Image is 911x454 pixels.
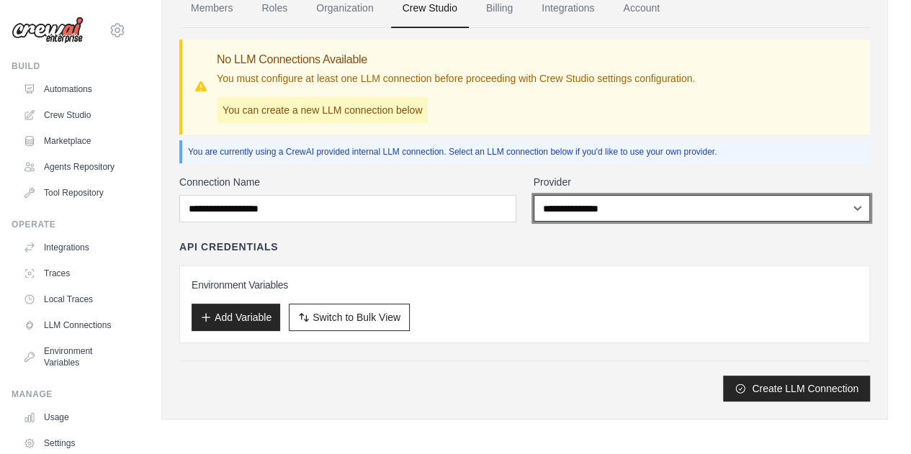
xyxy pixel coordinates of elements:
[534,175,871,189] label: Provider
[188,146,864,158] p: You are currently using a CrewAI provided internal LLM connection. Select an LLM connection below...
[17,406,126,429] a: Usage
[179,175,516,189] label: Connection Name
[12,389,126,400] div: Manage
[179,240,278,254] h4: API Credentials
[17,104,126,127] a: Crew Studio
[17,340,126,374] a: Environment Variables
[313,310,400,324] span: Switch to Bulk View
[17,78,126,101] a: Automations
[12,60,126,72] div: Build
[17,236,126,259] a: Integrations
[12,219,126,230] div: Operate
[17,288,126,311] a: Local Traces
[17,130,126,153] a: Marketplace
[17,155,126,178] a: Agents Repository
[217,71,695,86] p: You must configure at least one LLM connection before proceeding with Crew Studio settings config...
[839,385,911,454] iframe: Chat Widget
[17,181,126,204] a: Tool Repository
[17,314,126,337] a: LLM Connections
[192,304,280,331] button: Add Variable
[217,97,428,123] p: You can create a new LLM connection below
[217,51,695,68] h3: No LLM Connections Available
[17,262,126,285] a: Traces
[12,17,84,44] img: Logo
[723,376,870,401] button: Create LLM Connection
[192,278,858,292] h3: Environment Variables
[289,304,410,331] button: Switch to Bulk View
